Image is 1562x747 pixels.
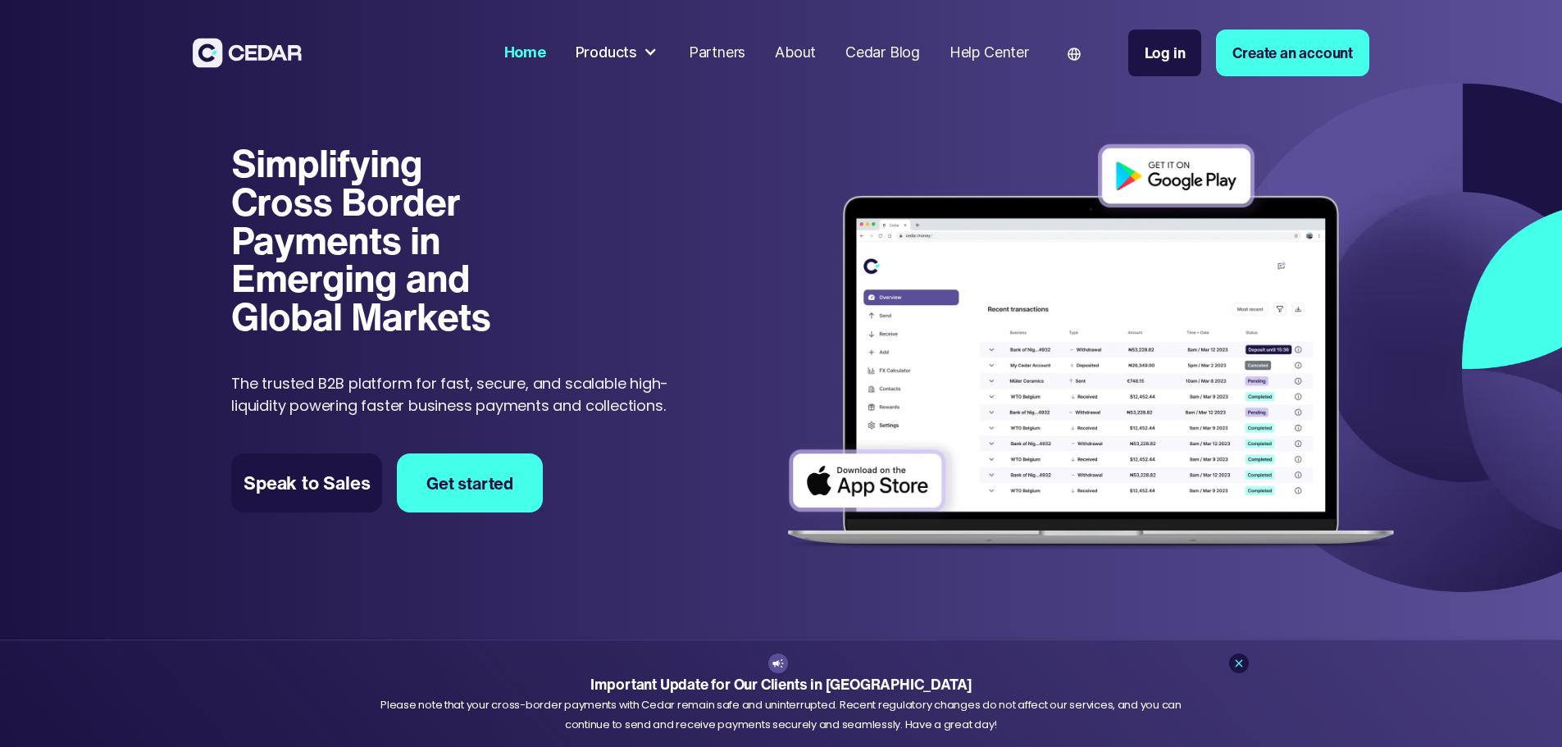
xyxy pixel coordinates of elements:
a: Partners [681,34,753,72]
div: Products [568,34,667,71]
h1: Simplifying Cross Border Payments in Emerging and Global Markets [231,144,512,335]
a: Speak to Sales [231,453,382,512]
img: world icon [1068,48,1081,61]
a: Log in [1128,30,1202,76]
a: Create an account [1216,30,1369,76]
a: Home [497,34,553,72]
a: Help Center [942,34,1036,72]
p: The trusted B2B platform for fast, secure, and scalable high-liquidity powering faster business p... [231,372,700,417]
a: Get started [397,453,543,512]
div: Log in [1145,42,1186,64]
div: Home [504,42,546,64]
div: About [775,42,816,64]
div: Products [576,42,637,64]
div: Cedar Blog [845,42,920,64]
div: Partners [689,42,745,64]
img: Dashboard of transactions [774,132,1408,563]
div: Help Center [949,42,1029,64]
a: About [767,34,823,72]
a: Cedar Blog [838,34,927,72]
